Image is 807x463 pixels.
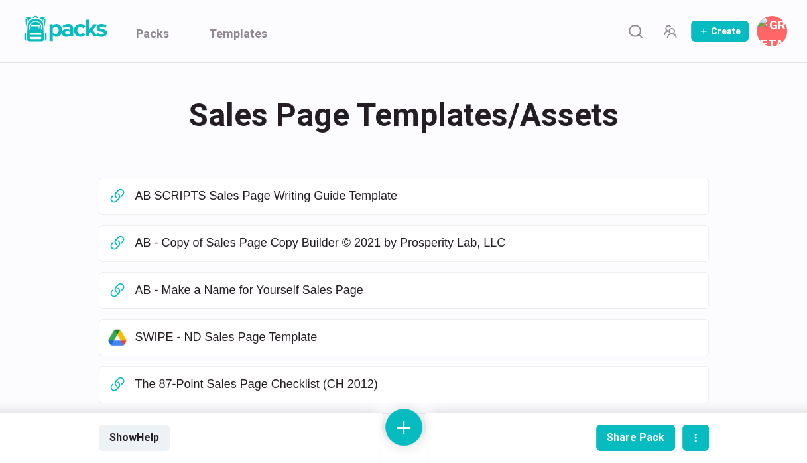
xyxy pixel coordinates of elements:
[656,18,683,44] button: Manage Team Invites
[135,283,700,298] p: AB - Make a Name for Yourself Sales Page
[691,21,749,42] button: Create Pack
[682,425,709,451] button: actions
[135,377,700,392] p: The 87-Point Sales Page Checklist (CH 2012)
[596,425,675,451] button: Share Pack
[99,425,170,451] button: ShowHelp
[135,189,700,204] p: AB SCRIPTS Sales Page Writing Guide Template
[20,13,109,49] a: Packs logo
[20,13,109,44] img: Packs logo
[135,236,700,251] p: AB - Copy of Sales Page Copy Builder © 2021 by Prosperity Lab, LLC
[135,330,700,345] p: SWIPE - ND Sales Page Template
[188,90,619,141] span: Sales Page Templates/Assets
[622,18,649,44] button: Search
[107,328,127,348] img: link icon
[607,431,664,444] div: Share Pack
[757,16,787,46] button: Greta Klaas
